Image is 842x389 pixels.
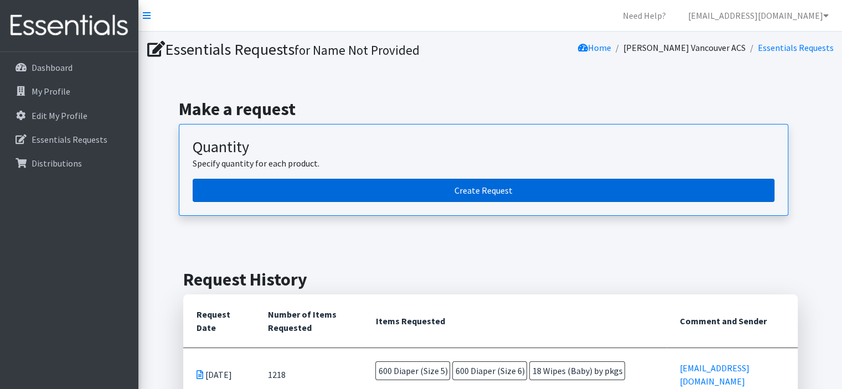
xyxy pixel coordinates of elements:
[4,7,134,44] img: HumanEssentials
[4,80,134,102] a: My Profile
[667,294,798,348] th: Comment and Sender
[578,42,611,53] a: Home
[679,4,838,27] a: [EMAIL_ADDRESS][DOMAIN_NAME]
[32,134,107,145] p: Essentials Requests
[529,361,625,380] span: 18 Wipes (Baby) by pkgs
[183,294,255,348] th: Request Date
[32,110,87,121] p: Edit My Profile
[4,105,134,127] a: Edit My Profile
[193,179,774,202] a: Create a request by quantity
[452,361,527,380] span: 600 Diaper (Size 6)
[295,42,420,58] small: for Name Not Provided
[147,40,487,59] h1: Essentials Requests
[4,56,134,79] a: Dashboard
[623,42,746,53] a: [PERSON_NAME] Vancouver ACS
[680,362,750,387] a: [EMAIL_ADDRESS][DOMAIN_NAME]
[193,157,774,170] p: Specify quantity for each product.
[255,294,363,348] th: Number of Items Requested
[4,152,134,174] a: Distributions
[32,158,82,169] p: Distributions
[32,86,70,97] p: My Profile
[4,128,134,151] a: Essentials Requests
[614,4,675,27] a: Need Help?
[362,294,666,348] th: Items Requested
[193,138,774,157] h3: Quantity
[758,42,834,53] a: Essentials Requests
[183,269,798,290] h2: Request History
[179,98,802,120] h2: Make a request
[375,361,450,380] span: 600 Diaper (Size 5)
[32,62,73,73] p: Dashboard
